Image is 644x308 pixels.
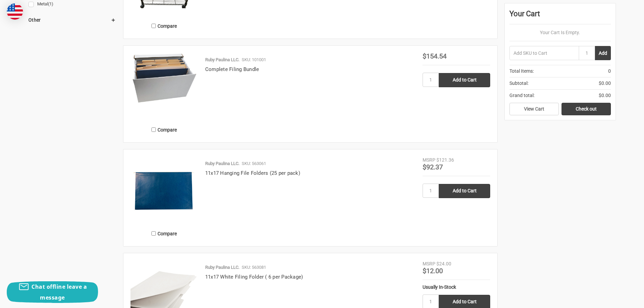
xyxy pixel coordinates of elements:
[130,53,198,103] img: Complete Filing Bundle
[205,264,239,271] p: Ruby Paulina LLC.
[562,103,611,116] a: Check out
[423,284,490,291] div: Usually In-Stock
[130,53,198,120] a: Complete Filing Bundle
[423,157,435,164] div: MSRP
[130,124,198,135] label: Compare
[242,56,266,63] p: SKU: 101001
[599,92,611,99] span: $0.00
[509,68,534,75] span: Total Items:
[436,261,451,266] span: $24.00
[151,231,156,236] input: Compare
[205,56,239,63] p: Ruby Paulina LLC.
[436,157,454,163] span: $121.36
[423,267,443,275] span: $12.00
[599,80,611,87] span: $0.00
[7,3,23,20] img: duty and tax information for United States
[509,80,528,87] span: Subtotal:
[151,127,156,132] input: Compare
[423,260,435,267] div: MSRP
[205,66,259,72] a: Complete Filing Bundle
[242,160,266,167] p: SKU: 563061
[242,264,266,271] p: SKU: 563081
[509,103,559,116] a: View Cart
[439,184,490,198] input: Add to Cart
[423,52,447,60] span: $154.54
[509,92,534,99] span: Grand total:
[28,16,116,24] h5: Other
[130,228,198,239] label: Compare
[130,157,198,224] img: 11x17 Hanging File Folders
[205,170,300,176] a: 11x17 Hanging File Folders (25 per pack)
[608,68,611,75] span: 0
[48,1,53,6] span: (1)
[595,46,611,60] button: Add
[205,274,303,280] a: 11x17 White Filing Folder ( 6 per Package)
[130,20,198,31] label: Compare
[439,73,490,87] input: Add to Cart
[7,281,98,303] button: Chat offline leave a message
[509,29,611,36] p: Your Cart Is Empty.
[423,163,443,171] span: $92.37
[31,283,87,301] span: Chat offline leave a message
[205,160,239,167] p: Ruby Paulina LLC.
[151,24,156,28] input: Compare
[509,46,579,60] input: Add SKU to Cart
[509,8,611,24] div: Your Cart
